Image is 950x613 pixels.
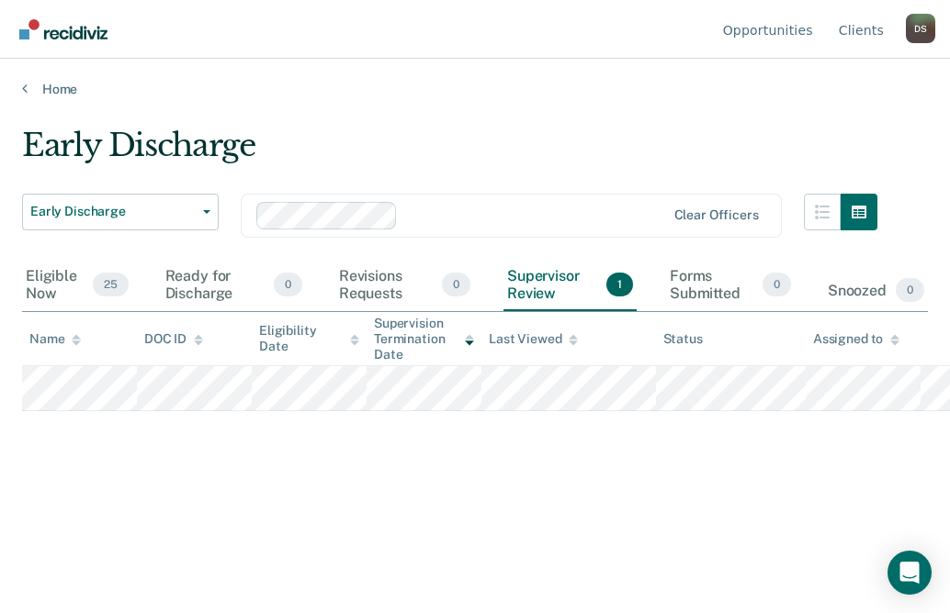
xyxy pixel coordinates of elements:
div: Early Discharge [22,127,877,179]
div: Snoozed0 [824,271,928,311]
div: Revisions Requests0 [335,260,474,311]
div: Ready for Discharge0 [162,260,306,311]
div: Assigned to [813,331,899,347]
div: D S [906,14,935,43]
div: Supervisor Review1 [503,260,637,311]
div: Eligible Now25 [22,260,132,311]
div: Status [663,331,703,347]
div: Supervision Termination Date [374,316,474,362]
span: 0 [763,273,791,296]
div: DOC ID [144,331,203,347]
span: 0 [896,278,924,302]
div: Name [29,331,81,347]
div: Forms Submitted0 [666,260,795,311]
a: Home [22,81,928,97]
span: 0 [274,273,302,296]
span: 0 [442,273,470,296]
span: 1 [606,273,633,296]
span: 25 [93,273,129,296]
img: Recidiviz [19,19,107,39]
button: Profile dropdown button [906,14,935,43]
div: Clear officers [674,207,759,223]
div: Eligibility Date [259,323,359,354]
div: Open Intercom Messenger [888,551,932,595]
span: Early Discharge [30,204,196,219]
div: Last Viewed [489,331,578,347]
button: Early Discharge [22,194,219,230]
